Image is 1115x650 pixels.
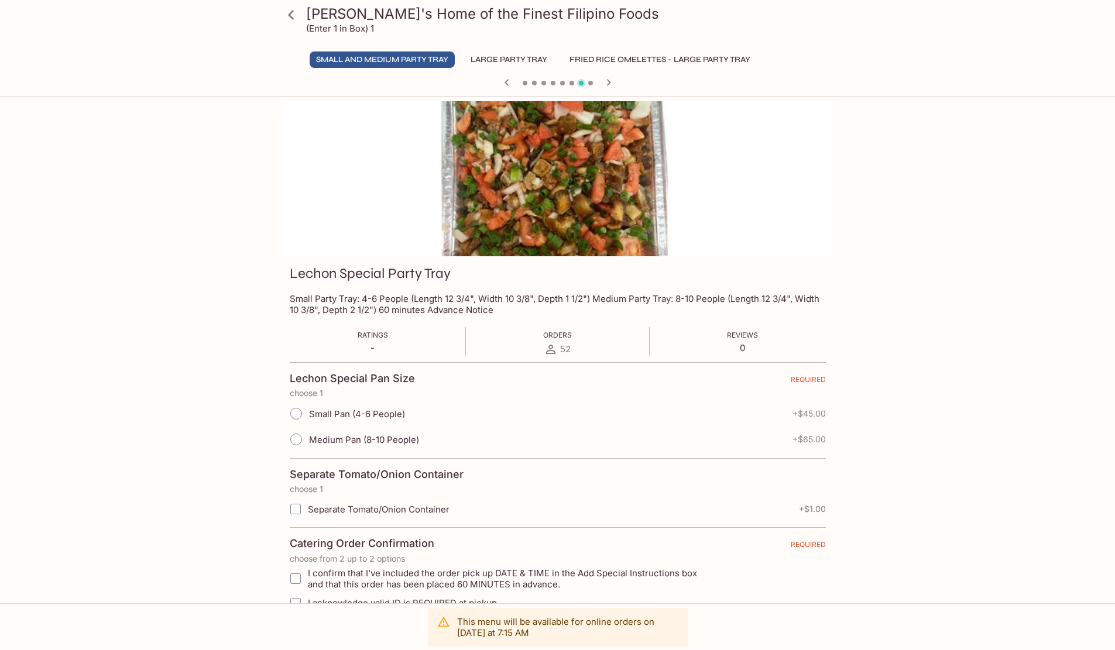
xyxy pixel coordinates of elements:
[727,342,758,353] p: 0
[792,435,826,444] span: + $65.00
[290,484,826,494] p: choose 1
[290,468,464,481] h4: Separate Tomato/Onion Container
[791,375,826,388] span: REQUIRED
[310,51,455,68] button: Small and Medium Party Tray
[727,331,758,339] span: Reviews
[282,101,834,256] div: Lechon Special Party Tray
[792,409,826,418] span: + $45.00
[306,23,374,34] p: (Enter 1 in Box) 1
[290,537,434,550] h4: Catering Order Confirmation
[309,434,419,445] span: Medium Pan (8-10 People)
[290,264,451,283] h3: Lechon Special Party Tray
[799,504,826,514] span: + $1.00
[308,504,450,515] span: Separate Tomato/Onion Container
[543,331,572,339] span: Orders
[308,597,499,608] span: I acknowledge valid ID is REQUIRED at pickup.
[290,372,415,385] h4: Lechon Special Pan Size
[308,568,713,590] span: I confirm that I’ve included the order pick up DATE & TIME in the Add Special Instructions box an...
[290,293,826,315] p: Small Party Tray: 4-6 People (Length 12 3/4", Width 10 3/8", Depth 1 1/2") Medium Party Tray: 8-1...
[457,616,678,638] p: This menu will be available for online orders on [DATE] at 7:15 AM
[306,5,829,23] h3: [PERSON_NAME]'s Home of the Finest Filipino Foods
[563,51,757,68] button: Fried Rice Omelettes - Large Party Tray
[791,540,826,553] span: REQUIRED
[464,51,554,68] button: Large Party Tray
[309,408,405,419] span: Small Pan (4-6 People)
[290,388,826,398] p: choose 1
[358,342,388,353] p: -
[290,554,826,563] p: choose from 2 up to 2 options
[560,343,571,355] span: 52
[358,331,388,339] span: Ratings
